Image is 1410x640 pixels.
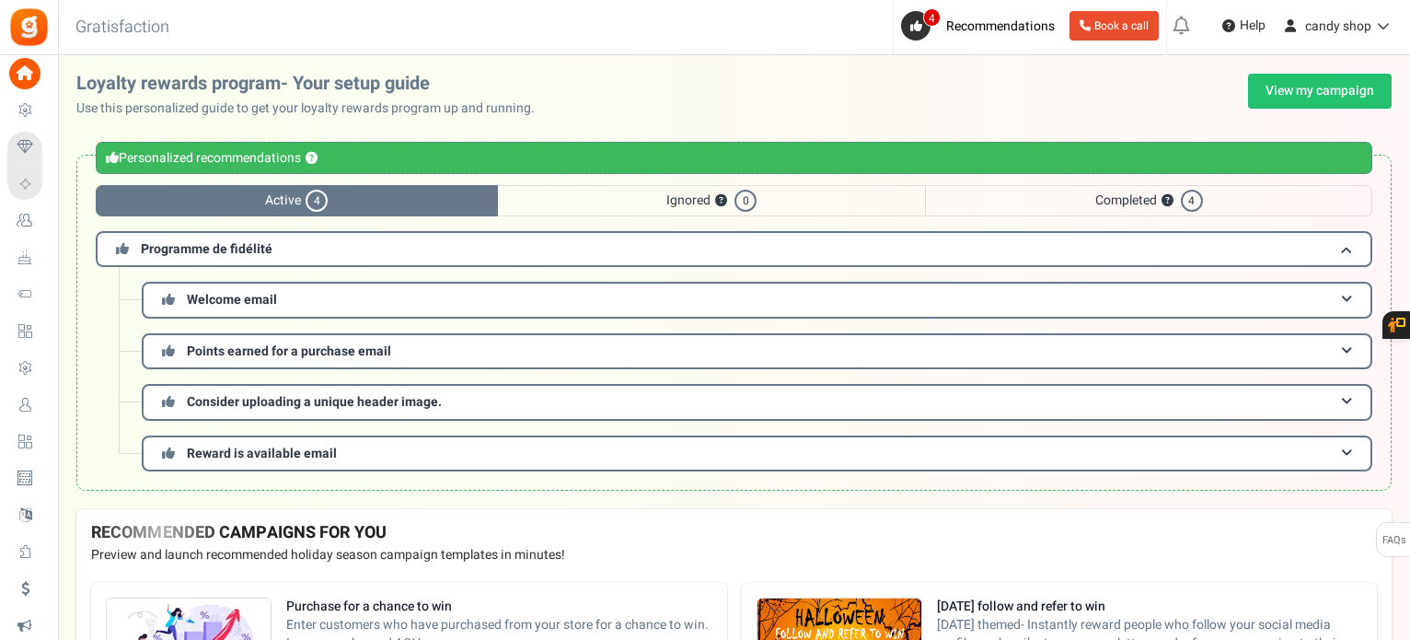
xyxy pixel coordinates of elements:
[187,342,391,361] span: Points earned for a purchase email
[1381,523,1406,558] span: FAQs
[96,142,1372,174] div: Personalized recommendations
[187,392,442,412] span: Consider uploading a unique header image.
[901,11,1062,41] a: 4 Recommendations
[76,74,549,94] h2: Loyalty rewards program- Your setup guide
[91,546,1377,564] p: Preview and launch recommended holiday season campaign templates in minutes!
[96,185,498,216] span: Active
[1235,17,1266,35] span: Help
[1181,190,1203,212] span: 4
[187,444,337,463] span: Reward is available email
[187,290,277,309] span: Welcome email
[8,6,50,48] img: Gratisfaction
[1162,195,1173,207] button: ?
[937,598,1363,616] strong: [DATE] follow and refer to win
[306,153,318,165] button: ?
[715,195,727,207] button: ?
[91,524,1377,542] h4: RECOMMENDED CAMPAIGNS FOR YOU
[306,190,328,212] span: 4
[734,190,757,212] span: 0
[923,8,941,27] span: 4
[925,185,1372,216] span: Completed
[1069,11,1159,41] a: Book a call
[1215,11,1273,41] a: Help
[498,185,926,216] span: Ignored
[76,99,549,118] p: Use this personalized guide to get your loyalty rewards program up and running.
[55,9,190,46] h3: Gratisfaction
[286,598,712,616] strong: Purchase for a chance to win
[946,17,1055,36] span: Recommendations
[1305,17,1371,36] span: candy shop
[1248,74,1392,109] a: View my campaign
[141,239,272,259] span: Programme de fidélité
